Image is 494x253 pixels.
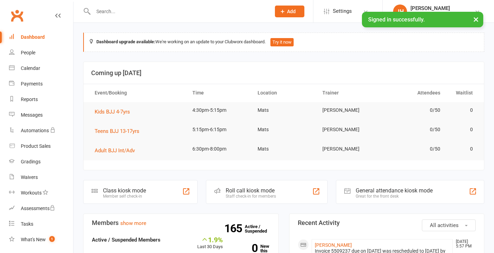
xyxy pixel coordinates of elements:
span: Kids BJJ 4-7yrs [95,109,130,115]
th: Time [186,84,251,102]
span: Teens BJJ 13-17yrs [95,128,139,134]
strong: 165 [224,223,245,234]
div: We're working on an update to your Clubworx dashboard. [83,33,484,52]
button: × [470,12,482,27]
a: Dashboard [9,29,73,45]
div: Product Sales [21,143,51,149]
div: Great for the front desk [356,194,433,199]
div: Member self check-in [103,194,146,199]
div: What's New [21,237,46,242]
th: Waitlist [447,84,479,102]
div: Roll call kiosk mode [226,187,276,194]
a: Automations [9,123,73,138]
div: Reports [21,97,38,102]
td: 0/50 [381,102,447,118]
td: 0/50 [381,141,447,157]
th: Location [251,84,317,102]
th: Attendees [381,84,447,102]
time: [DATE] 5:57 PM [452,240,475,249]
td: 0 [447,121,479,138]
h3: Members [92,219,270,226]
a: Calendar [9,61,73,76]
div: General attendance kiosk mode [356,187,433,194]
td: 0/50 [381,121,447,138]
td: 0 [447,141,479,157]
h3: Recent Activity [298,219,476,226]
a: Clubworx [8,7,26,24]
a: Workouts [9,185,73,201]
div: Payments [21,81,43,87]
td: 0 [447,102,479,118]
div: 1.9% [197,236,223,243]
div: Gradings [21,159,41,164]
button: Try it now [270,38,294,46]
a: Assessments [9,201,73,216]
td: 4:30pm-5:15pm [186,102,251,118]
strong: Active / Suspended Members [92,237,161,243]
span: 1 [49,236,55,242]
span: Signed in successfully. [368,16,425,23]
div: People [21,50,35,55]
div: Dashboard [21,34,45,40]
div: Last 30 Days [197,236,223,251]
div: Automations [21,128,49,133]
button: All activities [422,219,476,231]
a: 165Active / Suspended [245,219,275,238]
a: Waivers [9,170,73,185]
td: Mats [251,102,317,118]
div: Workouts [21,190,42,196]
input: Search... [91,7,266,16]
button: Kids BJJ 4-7yrs [95,108,135,116]
h3: Coming up [DATE] [91,70,476,76]
span: Settings [333,3,352,19]
a: Messages [9,107,73,123]
div: Staff check-in for members [226,194,276,199]
td: 6:30pm-8:00pm [186,141,251,157]
button: Add [275,6,304,17]
span: Add [287,9,296,14]
div: Messages [21,112,43,118]
th: Trainer [316,84,381,102]
div: Assessments [21,206,55,211]
a: [PERSON_NAME] [315,242,352,248]
td: 5:15pm-6:15pm [186,121,251,138]
a: show more [120,220,146,226]
th: Event/Booking [88,84,186,102]
td: Mats [251,141,317,157]
div: JH [393,4,407,18]
button: Adult BJJ Int/Adv [95,146,140,155]
div: Waivers [21,174,38,180]
a: Tasks [9,216,73,232]
a: What's New1 [9,232,73,247]
td: [PERSON_NAME] [316,141,381,157]
span: Adult BJJ Int/Adv [95,147,135,154]
a: Payments [9,76,73,92]
td: [PERSON_NAME] [316,102,381,118]
div: Calendar [21,65,40,71]
strong: Dashboard upgrade available: [96,39,155,44]
td: Mats [251,121,317,138]
div: Matraville Martial Arts Pty Ltd [410,11,475,18]
a: Product Sales [9,138,73,154]
a: People [9,45,73,61]
span: All activities [430,222,459,228]
button: Teens BJJ 13-17yrs [95,127,144,135]
div: Tasks [21,221,33,227]
div: Class kiosk mode [103,187,146,194]
td: [PERSON_NAME] [316,121,381,138]
div: [PERSON_NAME] [410,5,475,11]
a: Reports [9,92,73,107]
a: Gradings [9,154,73,170]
